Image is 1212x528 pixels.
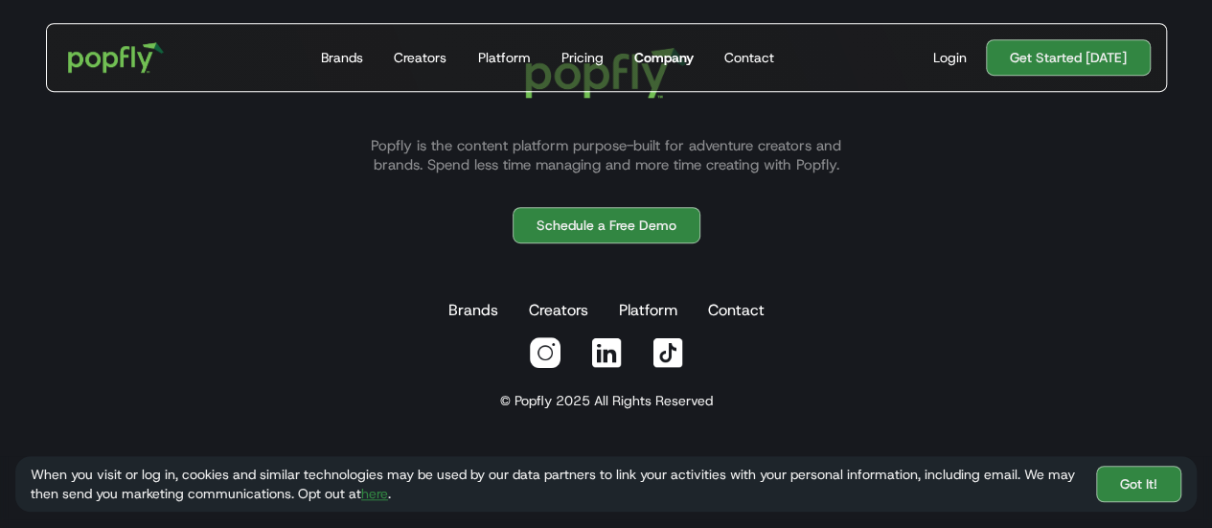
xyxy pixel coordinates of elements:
div: Contact [723,48,773,67]
a: Creators [386,24,454,91]
a: home [55,29,178,86]
a: Got It! [1096,466,1181,502]
p: Popfly is the content platform purpose-built for adventure creators and brands. Spend less time m... [348,136,865,174]
a: Get Started [DATE] [986,39,1151,76]
a: Creators [525,291,592,330]
div: When you visit or log in, cookies and similar technologies may be used by our data partners to li... [31,465,1081,503]
div: Platform [477,48,530,67]
a: Pricing [553,24,610,91]
a: Company [626,24,700,91]
a: Contact [704,291,768,330]
a: Platform [469,24,537,91]
div: Login [933,48,967,67]
div: Company [633,48,693,67]
a: here [361,485,388,502]
a: Login [926,48,974,67]
a: Schedule a Free Demo [513,207,700,243]
div: Brands [321,48,363,67]
div: © Popfly 2025 All Rights Reserved [500,391,713,410]
a: Brands [445,291,502,330]
div: Creators [394,48,446,67]
div: Pricing [560,48,603,67]
a: Platform [615,291,681,330]
a: Brands [313,24,371,91]
a: Contact [716,24,781,91]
